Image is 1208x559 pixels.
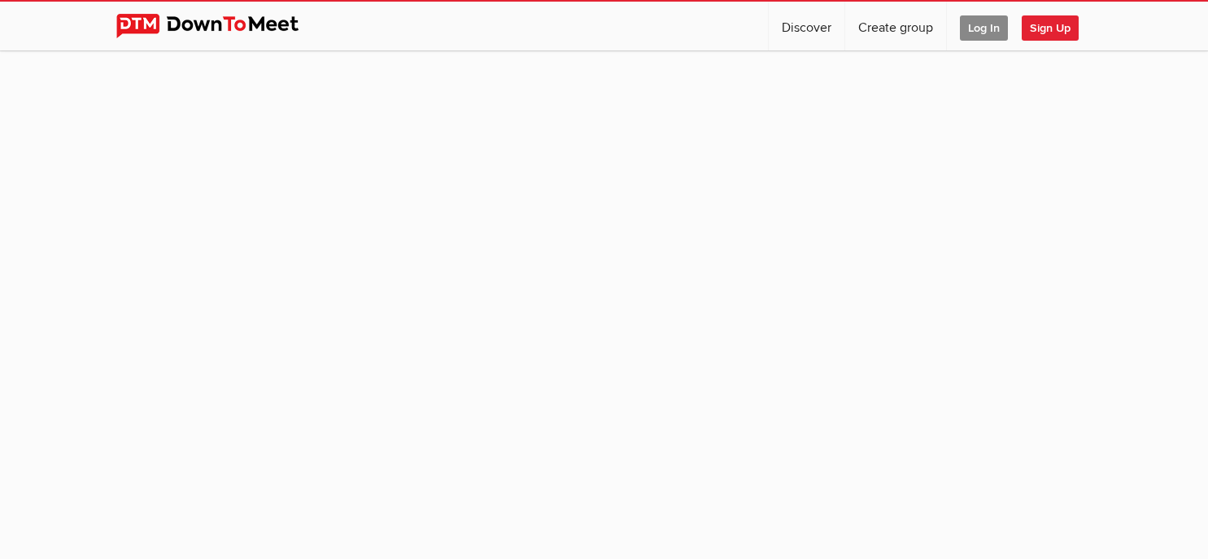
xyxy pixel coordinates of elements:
a: Log In [947,2,1021,50]
a: Sign Up [1022,2,1092,50]
span: Log In [960,15,1008,41]
a: Create group [845,2,946,50]
a: Discover [769,2,844,50]
span: Sign Up [1022,15,1079,41]
img: DownToMeet [116,14,324,38]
